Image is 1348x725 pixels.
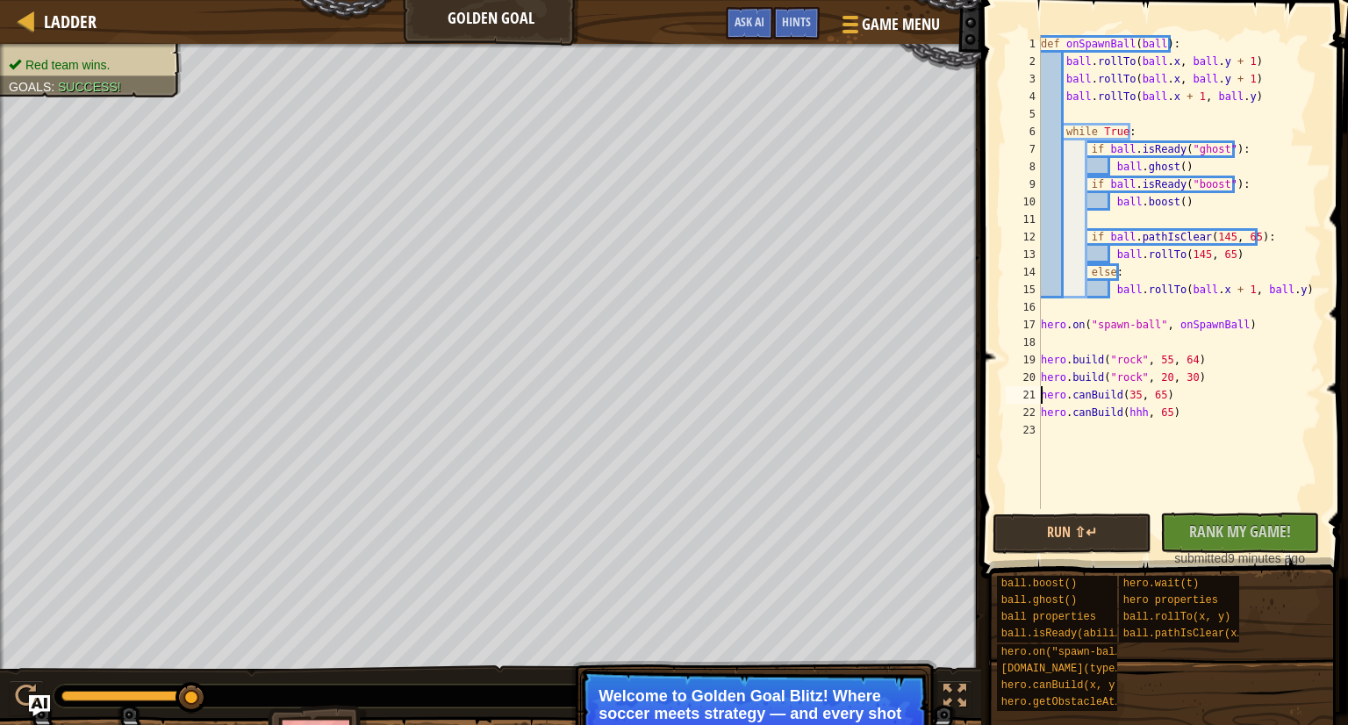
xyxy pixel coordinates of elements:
[1006,158,1041,176] div: 8
[9,680,44,716] button: Ctrl + P: Play
[1006,316,1041,334] div: 17
[1123,578,1199,590] span: hero.wait(t)
[1001,646,1153,658] span: hero.on("spawn-ball", f)
[44,10,97,33] span: Ladder
[9,80,51,94] span: Goals
[1001,663,1159,675] span: [DOMAIN_NAME](type, x, y)
[1006,228,1041,246] div: 12
[1006,193,1041,211] div: 10
[1006,369,1041,386] div: 20
[9,56,168,74] li: Red team wins.
[862,13,940,36] span: Game Menu
[1006,176,1041,193] div: 9
[993,513,1151,554] button: Run ⇧↵
[1006,421,1041,439] div: 23
[1001,628,1134,640] span: ball.isReady(ability)
[1006,334,1041,351] div: 18
[735,13,764,30] span: Ask AI
[1123,594,1218,607] span: hero properties
[828,7,950,48] button: Game Menu
[1006,88,1041,105] div: 4
[1006,123,1041,140] div: 6
[1006,53,1041,70] div: 2
[1006,298,1041,316] div: 16
[1006,246,1041,263] div: 13
[1189,520,1291,542] span: Rank My Game!
[1006,404,1041,421] div: 22
[29,695,50,716] button: Ask AI
[1001,611,1096,623] span: ball properties
[1006,140,1041,158] div: 7
[1006,386,1041,404] div: 21
[51,80,58,94] span: :
[1006,263,1041,281] div: 14
[1001,594,1077,607] span: ball.ghost()
[1001,578,1077,590] span: ball.boost()
[1001,696,1153,708] span: hero.getObstacleAt(x, y)
[1123,611,1230,623] span: ball.rollTo(x, y)
[1006,35,1041,53] div: 1
[726,7,773,39] button: Ask AI
[1006,211,1041,228] div: 11
[58,80,121,94] span: Success!
[1169,549,1310,567] div: 9 minutes ago
[1006,351,1041,369] div: 19
[782,13,811,30] span: Hints
[1006,70,1041,88] div: 3
[937,680,972,716] button: Toggle fullscreen
[1006,105,1041,123] div: 5
[1001,679,1122,692] span: hero.canBuild(x, y)
[1174,551,1228,565] span: submitted
[1006,281,1041,298] div: 15
[25,58,110,72] span: Red team wins.
[1160,513,1319,553] button: Rank My Game!
[35,10,97,33] a: Ladder
[1123,628,1262,640] span: ball.pathIsClear(x, y)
